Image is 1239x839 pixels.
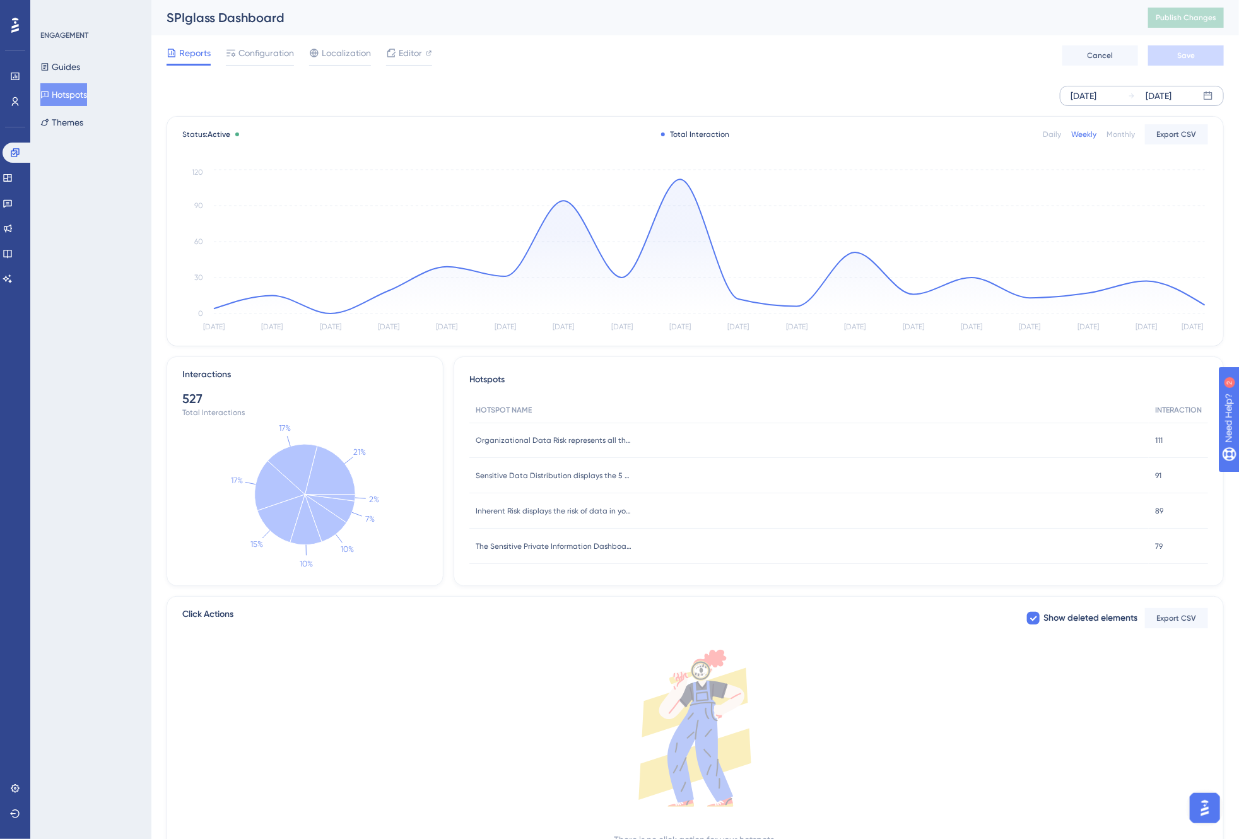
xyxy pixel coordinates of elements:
[182,367,231,382] div: Interactions
[1071,129,1096,139] div: Weekly
[1155,506,1163,516] span: 89
[40,111,83,134] button: Themes
[179,45,211,61] span: Reports
[476,435,633,445] span: Organizational Data Risk represents all the scanned data in your environment. The data is display...
[182,607,233,630] span: Click Actions
[30,3,79,18] span: Need Help?
[182,129,230,139] span: Status:
[194,201,203,210] tspan: 90
[261,323,283,332] tspan: [DATE]
[903,323,924,332] tspan: [DATE]
[182,390,428,408] div: 527
[845,323,866,332] tspan: [DATE]
[1155,471,1161,481] span: 91
[1062,45,1138,66] button: Cancel
[208,130,230,139] span: Active
[1182,323,1203,332] tspan: [DATE]
[365,515,375,524] text: 7%
[1136,323,1158,332] tspan: [DATE]
[279,423,291,433] text: 17%
[661,129,729,139] div: Total Interaction
[476,405,532,415] span: HOTSPOT NAME
[1155,435,1163,445] span: 111
[495,323,516,332] tspan: [DATE]
[1145,124,1208,144] button: Export CSV
[40,56,80,78] button: Guides
[1155,405,1202,415] span: INTERACTION
[167,9,1117,26] div: SPIglass Dashboard
[476,541,633,551] span: The Sensitive Private Information Dashboard (SPIglass™) Dashboard is a dashboard with a specific ...
[786,323,807,332] tspan: [DATE]
[1145,608,1208,628] button: Export CSV
[399,45,422,61] span: Editor
[728,323,749,332] tspan: [DATE]
[300,560,313,569] text: 10%
[1107,129,1135,139] div: Monthly
[1088,50,1113,61] span: Cancel
[238,45,294,61] span: Configuration
[611,323,633,332] tspan: [DATE]
[1157,613,1197,623] span: Export CSV
[194,273,203,282] tspan: 30
[1155,541,1163,551] span: 79
[1177,50,1195,61] span: Save
[250,539,263,549] text: 15%
[1186,789,1224,827] iframe: UserGuiding AI Assistant Launcher
[1148,45,1224,66] button: Save
[1071,88,1096,103] div: [DATE]
[341,545,354,554] text: 10%
[1043,129,1061,139] div: Daily
[322,45,371,61] span: Localization
[1156,13,1216,23] span: Publish Changes
[669,323,691,332] tspan: [DATE]
[192,168,203,177] tspan: 120
[469,372,505,387] span: Hotspots
[961,323,982,332] tspan: [DATE]
[198,309,203,318] tspan: 0
[1043,611,1137,626] span: Show deleted elements
[476,471,633,481] span: Sensitive Data Distribution displays the 5 data types with the most matches across all discovered...
[553,323,574,332] tspan: [DATE]
[40,30,88,40] div: ENGAGEMENT
[378,323,399,332] tspan: [DATE]
[194,237,203,246] tspan: 60
[1146,88,1171,103] div: [DATE]
[231,476,243,485] text: 17%
[1148,8,1224,28] button: Publish Changes
[203,323,225,332] tspan: [DATE]
[476,506,633,516] span: Inherent Risk displays the risk of data in your environment at any given point in time. More info...
[353,447,366,457] text: 21%
[87,6,91,16] div: 2
[40,83,87,106] button: Hotspots
[1157,129,1197,139] span: Export CSV
[1078,323,1099,332] tspan: [DATE]
[1019,323,1041,332] tspan: [DATE]
[369,495,379,504] text: 2%
[320,323,341,332] tspan: [DATE]
[437,323,458,332] tspan: [DATE]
